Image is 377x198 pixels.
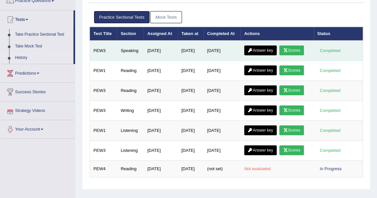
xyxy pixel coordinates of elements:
[178,27,204,41] th: Taken at
[90,141,117,161] td: PEW3
[12,29,73,41] a: Take Practice Sectional Test
[279,45,304,55] a: Scores
[178,61,204,81] td: [DATE]
[0,120,75,136] a: Your Account
[279,105,304,115] a: Scores
[279,145,304,155] a: Scores
[317,67,343,74] div: Completed
[178,141,204,161] td: [DATE]
[178,101,204,121] td: [DATE]
[90,161,117,177] td: PEW4
[207,166,223,171] span: (not set)
[244,145,277,155] a: Answer key
[150,11,182,23] a: Mock Tests
[317,147,343,154] div: Completed
[90,81,117,101] td: PEW3
[244,125,277,135] a: Answer key
[144,161,178,177] td: [DATE]
[279,125,304,135] a: Scores
[0,10,73,27] a: Tests
[244,166,270,171] em: Not evaluated
[144,27,178,41] th: Assigned At
[279,65,304,75] a: Scores
[12,52,73,64] a: History
[314,27,363,41] th: Status
[317,165,344,172] div: In Progress
[279,85,304,95] a: Scores
[204,121,241,141] td: [DATE]
[244,105,277,115] a: Answer key
[12,41,73,52] a: Take Mock Test
[244,85,277,95] a: Answer key
[178,81,204,101] td: [DATE]
[0,101,75,118] a: Strategy Videos
[117,141,144,161] td: Listening
[117,101,144,121] td: Writing
[117,61,144,81] td: Reading
[317,47,343,54] div: Completed
[94,11,150,23] a: Practice Sectional Tests
[117,81,144,101] td: Reading
[178,121,204,141] td: [DATE]
[117,41,144,61] td: Speaking
[90,27,117,41] th: Test Title
[178,41,204,61] td: [DATE]
[204,141,241,161] td: [DATE]
[144,41,178,61] td: [DATE]
[204,61,241,81] td: [DATE]
[144,101,178,121] td: [DATE]
[90,101,117,121] td: PEW3
[117,161,144,177] td: Reading
[117,121,144,141] td: Listening
[90,41,117,61] td: PEW3
[204,41,241,61] td: [DATE]
[90,121,117,141] td: PEW1
[117,27,144,41] th: Section
[204,81,241,101] td: [DATE]
[241,27,314,41] th: Actions
[144,61,178,81] td: [DATE]
[317,87,343,94] div: Completed
[0,64,75,81] a: Predictions
[0,83,75,99] a: Success Stories
[144,81,178,101] td: [DATE]
[204,27,241,41] th: Completed At
[144,121,178,141] td: [DATE]
[317,107,343,114] div: Completed
[178,161,204,177] td: [DATE]
[204,101,241,121] td: [DATE]
[144,141,178,161] td: [DATE]
[244,45,277,55] a: Answer key
[244,65,277,75] a: Answer key
[90,61,117,81] td: PEW1
[317,127,343,134] div: Completed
